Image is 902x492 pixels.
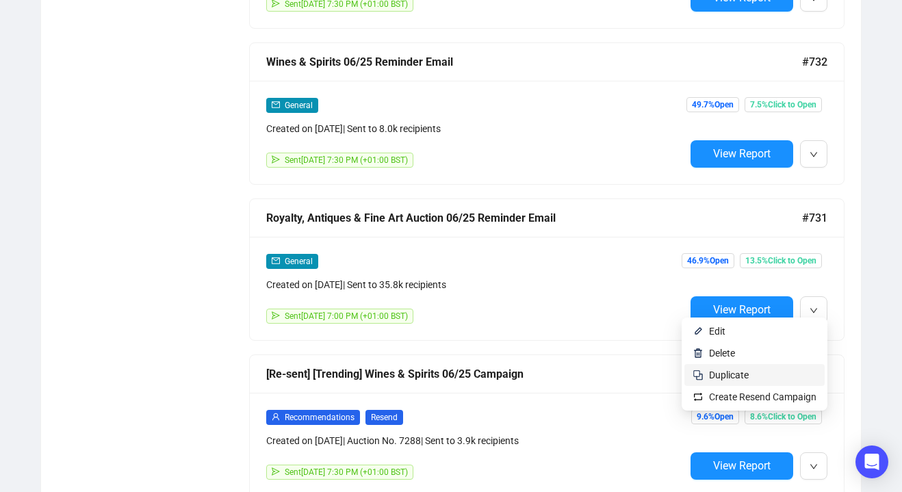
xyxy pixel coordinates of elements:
[693,370,704,380] img: svg+xml;base64,PHN2ZyB4bWxucz0iaHR0cDovL3d3dy53My5vcmcvMjAwMC9zdmciIHdpZHRoPSIyNCIgaGVpZ2h0PSIyNC...
[745,409,822,424] span: 8.6% Click to Open
[266,277,685,292] div: Created on [DATE] | Sent to 35.8k recipients
[691,452,793,480] button: View Report
[713,459,771,472] span: View Report
[266,365,802,383] div: [Re-sent] [Trending] Wines & Spirits 06/25 Campaign
[713,147,771,160] span: View Report
[713,303,771,316] span: View Report
[745,97,822,112] span: 7.5% Click to Open
[285,101,313,110] span: General
[272,257,280,265] span: mail
[682,253,734,268] span: 46.9% Open
[285,155,408,165] span: Sent [DATE] 7:30 PM (+01:00 BST)
[365,410,403,425] span: Resend
[709,326,725,337] span: Edit
[709,370,749,380] span: Duplicate
[740,253,822,268] span: 13.5% Click to Open
[272,155,280,164] span: send
[272,467,280,476] span: send
[249,198,845,341] a: Royalty, Antiques & Fine Art Auction 06/25 Reminder Email#731mailGeneralCreated on [DATE]| Sent t...
[266,53,802,70] div: Wines & Spirits 06/25 Reminder Email
[855,445,888,478] div: Open Intercom Messenger
[802,209,827,226] span: #731
[810,151,818,159] span: down
[266,433,685,448] div: Created on [DATE] | Auction No. 7288 | Sent to 3.9k recipients
[266,209,802,226] div: Royalty, Antiques & Fine Art Auction 06/25 Reminder Email
[285,311,408,321] span: Sent [DATE] 7:00 PM (+01:00 BST)
[285,467,408,477] span: Sent [DATE] 7:30 PM (+01:00 BST)
[802,53,827,70] span: #732
[272,311,280,320] span: send
[249,42,845,185] a: Wines & Spirits 06/25 Reminder Email#732mailGeneralCreated on [DATE]| Sent to 8.0k recipientssend...
[686,97,739,112] span: 49.7% Open
[285,413,355,422] span: Recommendations
[266,121,685,136] div: Created on [DATE] | Sent to 8.0k recipients
[691,296,793,324] button: View Report
[693,326,704,337] img: svg+xml;base64,PHN2ZyB4bWxucz0iaHR0cDovL3d3dy53My5vcmcvMjAwMC9zdmciIHhtbG5zOnhsaW5rPSJodHRwOi8vd3...
[272,413,280,421] span: user
[691,140,793,168] button: View Report
[810,463,818,471] span: down
[709,391,816,402] span: Create Resend Campaign
[691,409,739,424] span: 9.6% Open
[272,101,280,109] span: mail
[810,307,818,315] span: down
[693,348,704,359] img: svg+xml;base64,PHN2ZyB4bWxucz0iaHR0cDovL3d3dy53My5vcmcvMjAwMC9zdmciIHhtbG5zOnhsaW5rPSJodHRwOi8vd3...
[709,348,735,359] span: Delete
[693,391,704,402] img: retweet.svg
[285,257,313,266] span: General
